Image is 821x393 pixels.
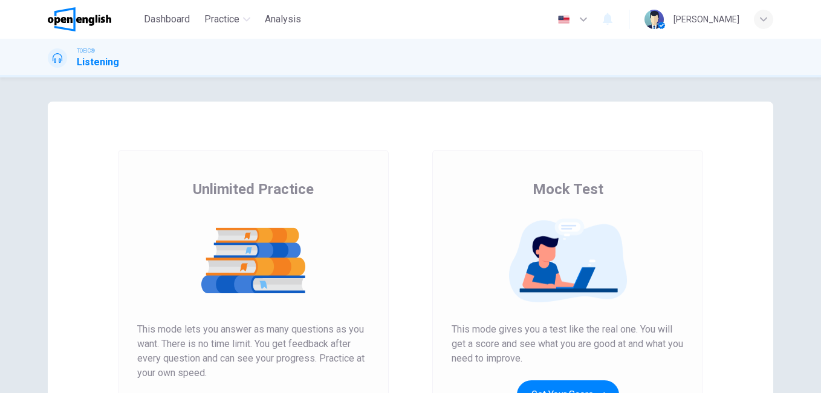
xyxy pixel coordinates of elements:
span: This mode gives you a test like the real one. You will get a score and see what you are good at a... [452,322,684,366]
div: [PERSON_NAME] [673,12,739,27]
span: Unlimited Practice [193,180,314,199]
span: TOEIC® [77,47,95,55]
img: en [556,15,571,24]
button: Practice [200,8,255,30]
span: This mode lets you answer as many questions as you want. There is no time limit. You get feedback... [137,322,369,380]
img: Profile picture [644,10,664,29]
button: Dashboard [139,8,195,30]
span: Analysis [265,12,301,27]
span: Practice [204,12,239,27]
img: OpenEnglish logo [48,7,111,31]
span: Mock Test [533,180,603,199]
a: OpenEnglish logo [48,7,139,31]
button: Analysis [260,8,306,30]
span: Dashboard [144,12,190,27]
h1: Listening [77,55,119,70]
